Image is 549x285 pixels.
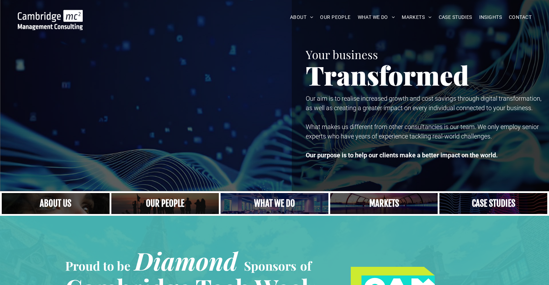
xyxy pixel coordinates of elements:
span: What makes us different from other consultancies is our team. We only employ senior experts who h... [306,123,539,140]
a: INSIGHTS [476,12,505,23]
a: WHAT WE DO [354,12,399,23]
span: Transformed [306,57,469,92]
span: Our aim is to realise increased growth and cost savings through digital transformation, as well a... [306,95,541,112]
span: Proud to be [65,257,131,274]
a: CONTACT [505,12,535,23]
a: Your Business Transformed | Cambridge Management Consulting [18,11,83,18]
span: Sponsors [244,257,296,274]
a: MARKETS [398,12,435,23]
img: Go to Homepage [18,10,83,30]
a: CASE STUDIES [435,12,476,23]
a: ABOUT [287,12,317,23]
span: Your business [306,47,378,62]
span: of [300,257,311,274]
a: A yoga teacher lifting his whole body off the ground in the peacock pose [221,193,328,214]
a: CASE STUDIES | See an Overview of All Our Case Studies | Cambridge Management Consulting [439,193,547,214]
span: Diamond [134,244,238,277]
strong: Our purpose is to help our clients make a better impact on the world. [306,151,498,159]
a: OUR PEOPLE [317,12,354,23]
a: Close up of woman's face, centered on her eyes [2,193,110,214]
a: Telecoms | Decades of Experience Across Multiple Industries & Regions [330,193,438,214]
a: A crowd in silhouette at sunset, on a rise or lookout point [111,193,219,214]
